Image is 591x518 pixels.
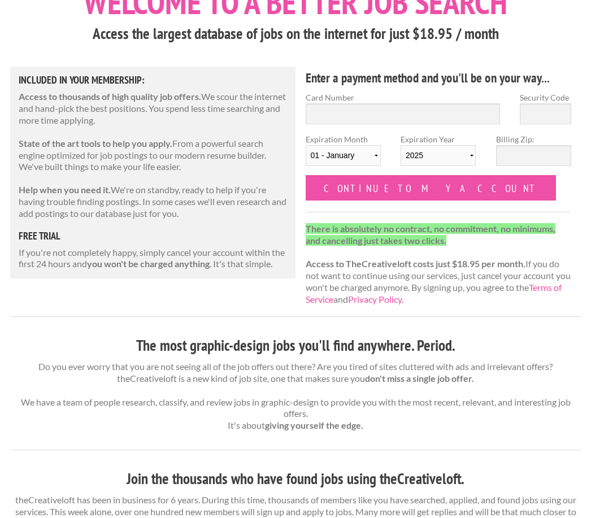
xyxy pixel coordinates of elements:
[19,247,288,271] p: If you're not completely happy, simply cancel your account within the first 24 hours and . It's t...
[306,223,572,306] p: If you do not want to continue using our services, just cancel your account you won't be charged ...
[306,133,381,175] label: Expiration Month
[19,184,288,219] p: We're on standby, ready to help if you're having trouble finding postings. In some cases we'll ev...
[348,294,402,304] a: Privacy Policy
[19,75,288,85] h5: Included in Your Membership:
[306,175,557,201] input: Continue to my account
[10,23,581,45] h3: Access the largest database of jobs on the internet for just $18.95 / month
[306,69,572,87] h4: Enter a payment method and you'll be on your way...
[401,133,476,175] label: Expiration Year
[10,335,581,356] h3: The most graphic-design jobs you'll find anywhere. Period.
[87,258,210,269] strong: you won't be charged anything
[19,91,201,102] strong: Access to thousands of high quality job offers.
[306,282,562,304] a: Terms of Service
[306,223,555,246] strong: There is absolutely no contract, no commitment, no minimums, and cancelling just takes two clicks.
[306,145,381,166] select: Expiration Month
[306,258,525,269] strong: Access to TheCreativeloft costs just $18.95 per month.
[401,145,476,166] select: Expiration Year
[496,133,571,145] label: Billing Zip:
[19,138,288,173] p: From a powerful search engine optimized for job postings to our modern resume builder. We've buil...
[306,92,500,103] label: Card Number
[10,468,581,490] h3: Join the thousands who have found jobs using theCreativeloft.
[19,91,288,126] p: We scour the internet and hand-pick the best positions. You spend less time searching and more ti...
[19,138,172,149] strong: State of the art tools to help you apply.
[365,373,474,384] strong: don't miss a single job offer.
[520,92,571,103] label: Security Code
[265,420,363,430] strong: giving yourself the edge.
[10,361,581,432] p: Do you ever worry that you are not seeing all of the job offers out there? Are you tired of sites...
[19,231,288,241] h5: free trial
[19,184,111,195] strong: Help when you need it.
